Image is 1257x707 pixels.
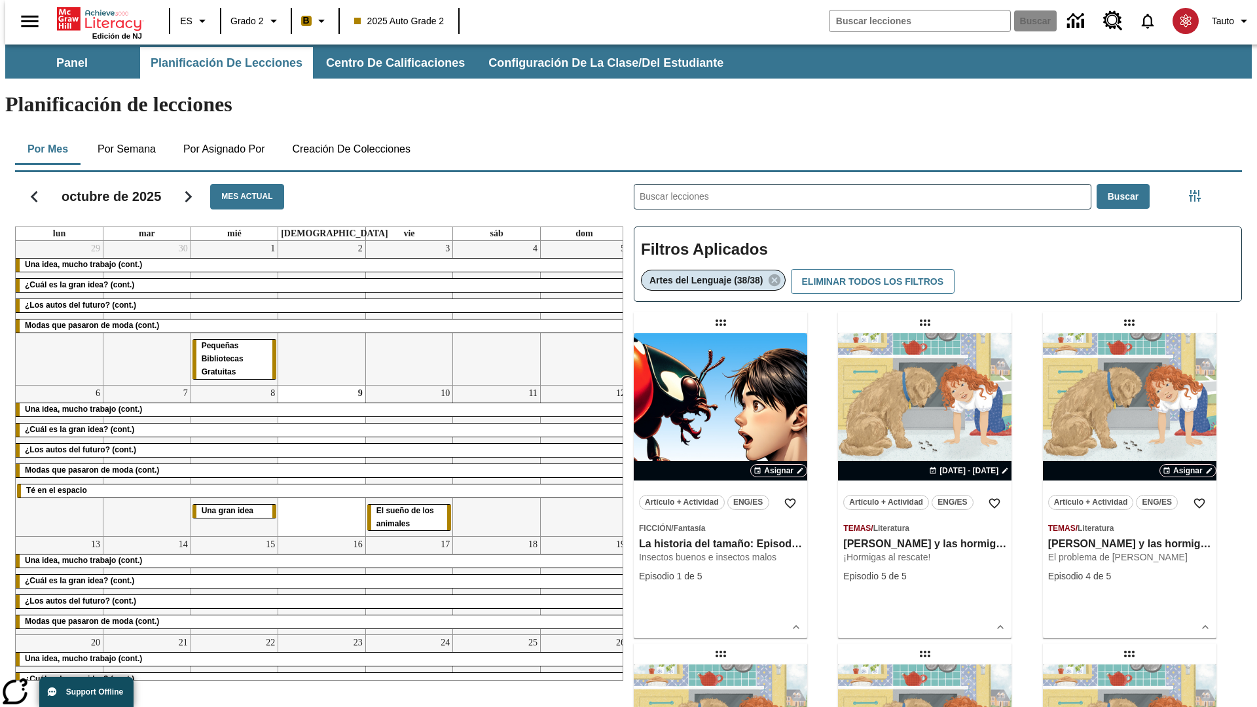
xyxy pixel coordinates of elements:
a: 15 de octubre de 2025 [263,537,278,553]
span: Una gran idea [202,506,253,515]
a: 2 de octubre de 2025 [355,241,365,257]
button: Añadir a mis Favoritas [1188,492,1211,515]
button: Perfil/Configuración [1207,9,1257,33]
button: Grado: Grado 2, Elige un grado [225,9,287,33]
a: 21 de octubre de 2025 [176,635,191,651]
div: Una idea, mucho trabajo (cont.) [16,554,628,568]
span: Artículo + Actividad [1054,496,1128,509]
div: ¿Cuál es la gran idea? (cont.) [16,673,628,686]
td: 15 de octubre de 2025 [191,537,278,635]
div: Lección arrastrable: La historia del tamaño: Episodio 1 [710,312,731,333]
span: Una idea, mucho trabajo (cont.) [25,405,142,414]
h3: La historia del tamaño: Episodio 1 [639,537,802,551]
td: 1 de octubre de 2025 [191,241,278,385]
a: 5 de octubre de 2025 [618,241,628,257]
a: 4 de octubre de 2025 [530,241,540,257]
td: 30 de septiembre de 2025 [103,241,191,385]
span: Literatura [1078,524,1114,533]
span: Modas que pasaron de moda (cont.) [25,465,159,475]
span: Configuración de la clase/del estudiante [488,56,723,71]
button: Configuración de la clase/del estudiante [478,47,734,79]
button: Buscar [1097,184,1150,209]
div: Lección arrastrable: Elena y las hormigas cósmicas: Episodio 2 [915,644,936,664]
a: 20 de octubre de 2025 [88,635,103,651]
button: ENG/ES [1136,495,1178,510]
button: Añadir a mis Favoritas [778,492,802,515]
span: Tema: Temas/Literatura [1048,521,1211,535]
span: Temas [843,524,871,533]
button: Centro de calificaciones [316,47,475,79]
div: lesson details [838,333,1011,638]
td: 10 de octubre de 2025 [365,385,453,537]
td: 17 de octubre de 2025 [365,537,453,635]
div: ¿Cuál es la gran idea? (cont.) [16,279,628,292]
a: 11 de octubre de 2025 [526,386,539,401]
span: Panel [56,56,88,71]
span: Ficción [639,524,671,533]
button: Asignar Elegir fechas [1159,464,1216,477]
a: 22 de octubre de 2025 [263,635,278,651]
span: Support Offline [66,687,123,697]
a: 18 de octubre de 2025 [526,537,540,553]
td: 5 de octubre de 2025 [540,241,628,385]
a: 30 de septiembre de 2025 [176,241,191,257]
a: 8 de octubre de 2025 [268,386,278,401]
button: Lenguaje: ES, Selecciona un idioma [174,9,216,33]
button: Support Offline [39,677,134,707]
div: lesson details [1043,333,1216,638]
a: 26 de octubre de 2025 [613,635,628,651]
a: 29 de septiembre de 2025 [88,241,103,257]
span: Modas que pasaron de moda (cont.) [25,321,159,330]
span: Una idea, mucho trabajo (cont.) [25,556,142,565]
div: Episodio 1 de 5 [639,570,802,583]
h3: Elena y las hormigas cósmicas: Episodio 5 [843,537,1006,551]
span: Pequeñas Bibliotecas Gratuitas [202,341,244,376]
div: Subbarra de navegación [5,47,735,79]
a: 12 de octubre de 2025 [613,386,628,401]
a: 16 de octubre de 2025 [351,537,365,553]
span: Artículo + Actividad [645,496,719,509]
a: 17 de octubre de 2025 [438,537,452,553]
div: Una gran idea [192,505,277,518]
span: Tema: Ficción/Fantasía [639,521,802,535]
div: El sueño de los animales [367,505,452,531]
td: 2 de octubre de 2025 [278,241,366,385]
div: lesson details [634,333,807,638]
input: Buscar campo [829,10,1010,31]
button: Asignar Elegir fechas [750,464,807,477]
div: ¿Los autos del futuro? (cont.) [16,595,628,608]
td: 12 de octubre de 2025 [540,385,628,537]
a: 13 de octubre de 2025 [88,537,103,553]
span: Artículo + Actividad [849,496,923,509]
span: Grado 2 [230,14,264,28]
td: 8 de octubre de 2025 [191,385,278,537]
td: 9 de octubre de 2025 [278,385,366,537]
span: Una idea, mucho trabajo (cont.) [25,654,142,663]
a: 25 de octubre de 2025 [526,635,540,651]
a: 10 de octubre de 2025 [438,386,452,401]
a: Notificaciones [1131,4,1165,38]
span: Centro de calificaciones [326,56,465,71]
button: Seguir [172,180,205,213]
span: Artes del Lenguaje (38/38) [649,275,763,285]
div: Modas que pasaron de moda (cont.) [16,615,628,628]
span: Literatura [873,524,909,533]
div: Modas que pasaron de moda (cont.) [16,464,628,477]
div: Eliminar Artes del Lenguaje (38/38) el ítem seleccionado del filtro [641,270,786,291]
div: Portada [57,5,142,40]
td: 11 de octubre de 2025 [453,385,541,537]
button: Regresar [18,180,51,213]
div: Subbarra de navegación [5,45,1252,79]
a: 23 de octubre de 2025 [351,635,365,651]
span: Modas que pasaron de moda (cont.) [25,617,159,626]
a: jueves [278,227,391,240]
h2: octubre de 2025 [62,189,161,204]
a: 19 de octubre de 2025 [613,537,628,553]
div: Una idea, mucho trabajo (cont.) [16,653,628,666]
td: 19 de octubre de 2025 [540,537,628,635]
button: Abrir el menú lateral [10,2,49,41]
td: 29 de septiembre de 2025 [16,241,103,385]
span: / [671,524,673,533]
span: ¿Los autos del futuro? (cont.) [25,300,136,310]
td: 16 de octubre de 2025 [278,537,366,635]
